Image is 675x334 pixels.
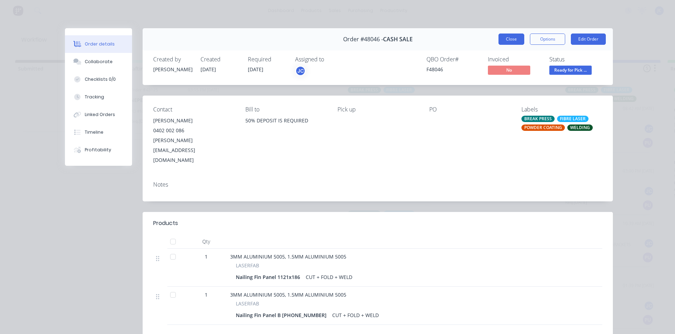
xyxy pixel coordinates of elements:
[245,116,326,138] div: 50% DEPOSIT IS REQUIRED
[343,36,383,43] span: Order #48046 -
[65,53,132,71] button: Collaborate
[329,310,382,320] div: CUT + FOLD + WELD
[549,66,592,74] span: Ready for Pick ...
[248,56,287,63] div: Required
[153,66,192,73] div: [PERSON_NAME]
[236,300,259,307] span: LASERFAB
[549,66,592,76] button: Ready for Pick ...
[85,147,111,153] div: Profitability
[153,219,178,227] div: Products
[205,291,208,298] span: 1
[201,66,216,73] span: [DATE]
[153,135,234,165] div: [PERSON_NAME][EMAIL_ADDRESS][DOMAIN_NAME]
[557,116,589,122] div: FIBRE LASER
[65,71,132,88] button: Checklists 0/0
[65,106,132,123] button: Linked Orders
[521,106,602,113] div: Labels
[571,34,606,45] button: Edit Order
[248,66,263,73] span: [DATE]
[153,56,192,63] div: Created by
[85,41,115,47] div: Order details
[236,262,259,269] span: LASERFAB
[295,66,306,76] button: JC
[185,235,227,249] div: Qty
[85,59,113,65] div: Collaborate
[245,116,326,126] div: 50% DEPOSIT IS REQUIRED
[85,111,115,118] div: Linked Orders
[488,66,530,74] span: No
[383,36,413,43] span: CASH SALE
[236,272,303,282] div: Nailing Fin Panel 1121x186
[426,56,479,63] div: QBO Order #
[567,125,593,131] div: WELDING
[65,141,132,159] button: Profitability
[303,272,355,282] div: CUT + FOLD + WELD
[201,56,239,63] div: Created
[85,76,116,83] div: Checklists 0/0
[153,116,234,126] div: [PERSON_NAME]
[236,310,329,320] div: Nailing Fin Panel B [PHONE_NUMBER]
[65,88,132,106] button: Tracking
[85,94,104,100] div: Tracking
[521,116,555,122] div: BREAK PRESS
[488,56,541,63] div: Invoiced
[295,56,366,63] div: Assigned to
[530,34,565,45] button: Options
[337,106,418,113] div: Pick up
[230,253,346,260] span: 3MM ALUMINIUM 5005, 1.5MM ALUMINIUM 5005
[521,125,565,131] div: POWDER COATING
[549,56,602,63] div: Status
[153,116,234,165] div: [PERSON_NAME]0402 002 086[PERSON_NAME][EMAIL_ADDRESS][DOMAIN_NAME]
[85,129,103,135] div: Timeline
[429,106,510,113] div: PO
[498,34,524,45] button: Close
[65,123,132,141] button: Timeline
[153,181,602,188] div: Notes
[426,66,479,73] div: F48046
[205,253,208,260] span: 1
[153,126,234,135] div: 0402 002 086
[153,106,234,113] div: Contact
[245,106,326,113] div: Bill to
[230,291,346,298] span: 3MM ALUMINIUM 5005, 1.5MM ALUMINIUM 5005
[65,35,132,53] button: Order details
